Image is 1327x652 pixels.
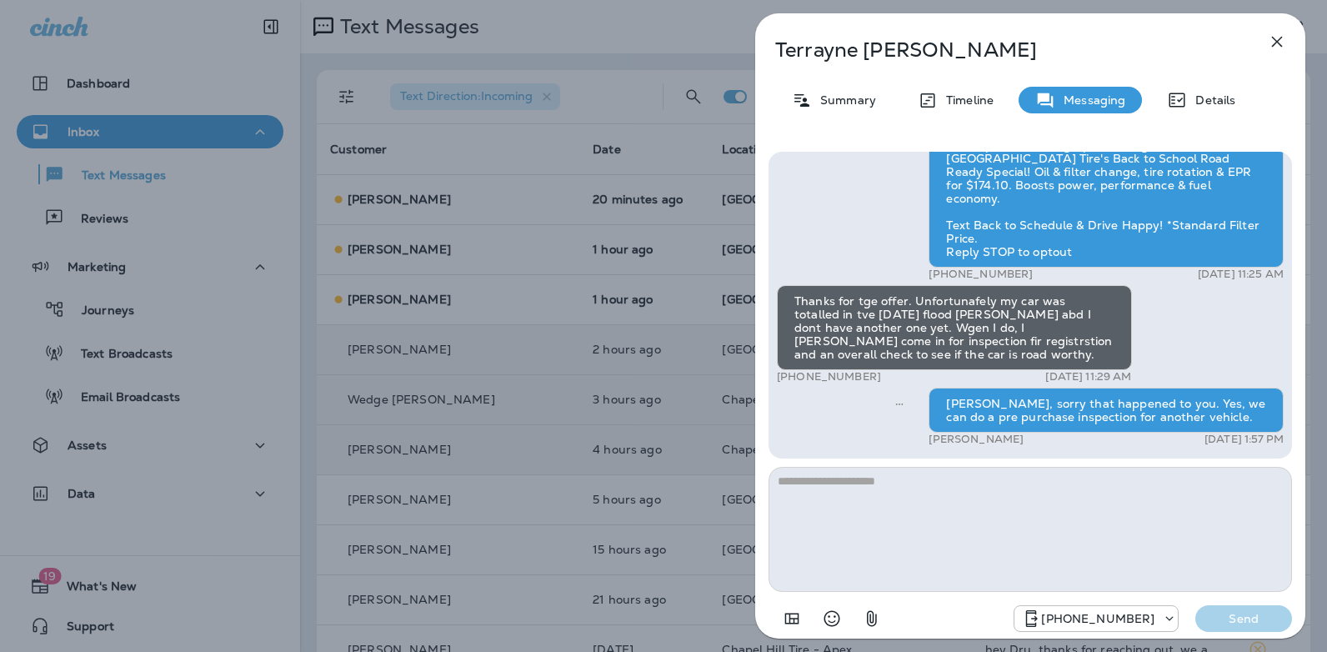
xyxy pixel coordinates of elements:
[815,602,849,635] button: Select an emoji
[812,93,876,107] p: Summary
[929,388,1284,433] div: [PERSON_NAME], sorry that happened to you. Yes, we can do a pre purchase inspection for another v...
[1198,268,1284,281] p: [DATE] 11:25 AM
[1055,93,1125,107] p: Messaging
[1204,433,1284,446] p: [DATE] 1:57 PM
[938,93,994,107] p: Timeline
[775,602,809,635] button: Add in a premade template
[929,268,1033,281] p: [PHONE_NUMBER]
[775,38,1230,62] p: Terrayne [PERSON_NAME]
[777,285,1132,370] div: Thanks for tge offer. Unfortunafely my car was totalled in tve [DATE] flood [PERSON_NAME] abd I d...
[929,93,1284,268] div: Hi [PERSON_NAME], carpooling to class, commuting to campus, or loading up for a tailgate? Save $2...
[1041,612,1154,625] p: [PHONE_NUMBER]
[1045,370,1131,384] p: [DATE] 11:29 AM
[929,433,1024,446] p: [PERSON_NAME]
[777,370,881,384] p: [PHONE_NUMBER]
[1187,93,1235,107] p: Details
[895,395,904,410] span: Sent
[1014,609,1178,629] div: +1 (984) 409-9300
